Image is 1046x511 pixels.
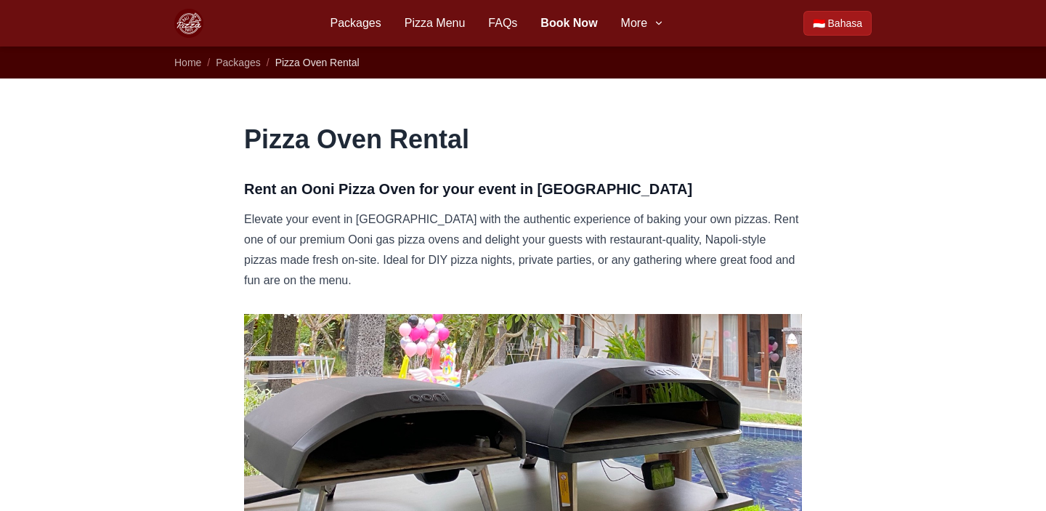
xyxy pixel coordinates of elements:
[207,55,210,70] li: /
[244,209,802,291] p: Elevate your event in [GEOGRAPHIC_DATA] with the authentic experience of baking your own pizzas. ...
[488,15,517,32] a: FAQs
[330,15,381,32] a: Packages
[216,57,260,68] a: Packages
[405,15,466,32] a: Pizza Menu
[828,16,862,31] span: Bahasa
[803,11,872,36] a: Beralih ke Bahasa Indonesia
[244,177,802,201] h3: Rent an Ooni Pizza Oven for your event in [GEOGRAPHIC_DATA]
[275,57,360,68] span: Pizza Oven Rental
[244,125,802,154] h1: Pizza Oven Rental
[621,15,647,32] span: More
[267,55,269,70] li: /
[174,57,201,68] a: Home
[540,15,597,32] a: Book Now
[621,15,665,32] button: More
[174,9,203,38] img: Bali Pizza Party Logo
